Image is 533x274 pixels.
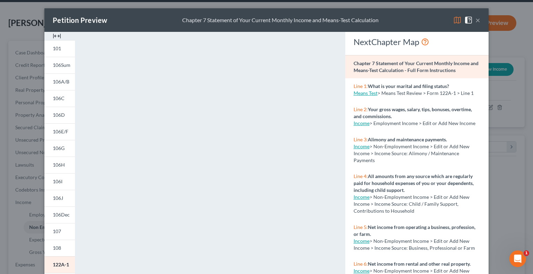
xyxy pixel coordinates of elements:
span: 106Sum [53,62,70,68]
a: 106Dec [44,206,75,223]
a: 107 [44,223,75,240]
a: Income [354,268,370,274]
img: map-eea8200ae884c6f1103ae1953ef3d486a96c86aabb227e865a55264e3737af1f.svg [453,16,462,24]
span: Line 5: [354,224,368,230]
span: > Employment Income > Edit or Add New Income [370,120,475,126]
span: 106D [53,112,65,118]
span: > Means Test Review > Form 122A-1 > Line 1 [378,90,474,96]
span: 106H [53,162,65,168]
a: 122A-1 [44,256,75,273]
a: 106J [44,190,75,206]
span: > Non-Employment Income > Edit or Add New Income > Income Source: Child / Family Support, Contrib... [354,194,469,214]
a: Income [354,238,370,244]
a: 106D [44,107,75,123]
span: 106C [53,95,65,101]
iframe: Intercom live chat [509,250,526,267]
a: Income [354,194,370,200]
strong: Net income from operating a business, profession, or farm. [354,224,475,237]
span: Line 4: [354,173,368,179]
strong: Net income from rental and other real property. [368,261,471,267]
span: Line 1: [354,83,368,89]
span: 106E/F [53,129,68,134]
span: Line 3: [354,136,368,142]
span: 101 [53,45,61,51]
span: 106A/B [53,79,69,85]
img: help-close-5ba153eb36485ed6c1ea00a893f15db1cb9b99d6cae46e1a8edb6c62d00a1a76.svg [464,16,473,24]
strong: All amounts from any source which are regularly paid for household expenses of you or your depend... [354,173,474,193]
a: 106G [44,140,75,157]
strong: What is your marital and filing status? [368,83,449,89]
span: Line 6: [354,261,368,267]
div: Petition Preview [53,15,107,25]
span: 107 [53,228,61,234]
a: 108 [44,240,75,256]
span: 106G [53,145,65,151]
span: 1 [524,250,529,256]
span: 106Dec [53,212,70,218]
strong: Chapter 7 Statement of Your Current Monthly Income and Means-Test Calculation - Full Form Instruc... [354,60,479,73]
span: 106J [53,195,63,201]
span: 122A-1 [53,262,69,267]
img: expand-e0f6d898513216a626fdd78e52531dac95497ffd26381d4c15ee2fc46db09dca.svg [53,32,61,40]
span: > Non-Employment Income > Edit or Add New Income > Income Source: Alimony / Maintenance Payments [354,143,469,163]
a: 101 [44,40,75,57]
span: 106I [53,178,62,184]
a: Income [354,143,370,149]
a: Income [354,120,370,126]
div: Chapter 7 Statement of Your Current Monthly Income and Means-Test Calculation [182,16,379,24]
button: × [475,16,480,24]
div: NextChapter Map [354,36,480,47]
a: 106I [44,173,75,190]
a: 106E/F [44,123,75,140]
a: 106A/B [44,73,75,90]
a: 106H [44,157,75,173]
a: 106Sum [44,57,75,73]
a: 106C [44,90,75,107]
a: Means Test [354,90,378,96]
strong: Alimony and maintenance payments. [368,136,447,142]
strong: Your gross wages, salary, tips, bonuses, overtime, and commissions. [354,106,472,119]
span: > Non-Employment Income > Edit or Add New Income > Income Source: Business, Professional or Farm [354,238,475,251]
span: 108 [53,245,61,251]
span: Line 2: [354,106,368,112]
